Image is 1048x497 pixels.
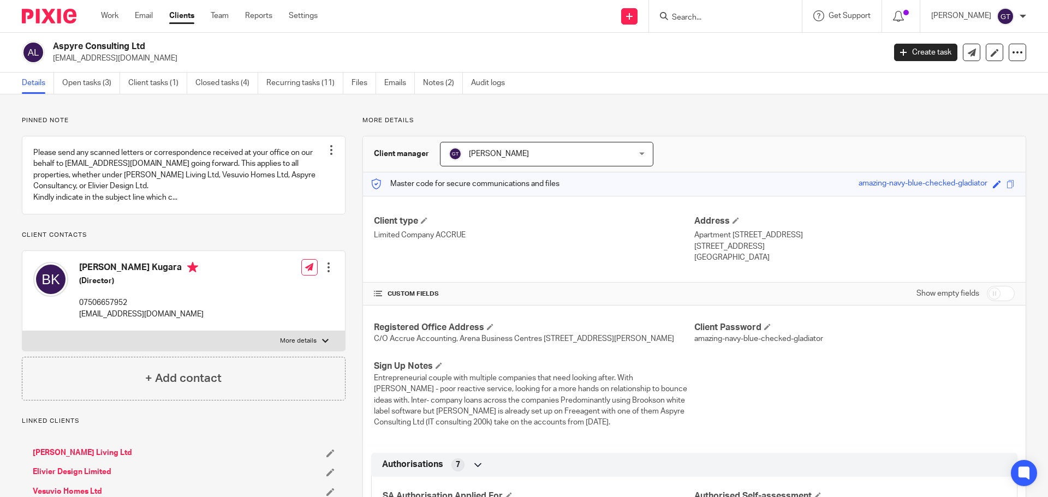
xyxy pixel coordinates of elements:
[145,370,222,387] h4: + Add contact
[449,147,462,160] img: svg%3E
[79,297,204,308] p: 07506657952
[371,178,559,189] p: Master code for secure communications and files
[22,417,346,426] p: Linked clients
[79,309,204,320] p: [EMAIL_ADDRESS][DOMAIN_NAME]
[916,288,979,299] label: Show empty fields
[53,41,713,52] h2: Aspyre Consulting Ltd
[471,73,513,94] a: Audit logs
[79,276,204,286] h5: (Director)
[128,73,187,94] a: Client tasks (1)
[352,73,376,94] a: Files
[423,73,463,94] a: Notes (2)
[374,290,694,298] h4: CUSTOM FIELDS
[859,178,987,190] div: amazing-navy-blue-checked-gladiator
[79,262,204,276] h4: [PERSON_NAME] Kugara
[374,215,694,227] h4: Client type
[266,73,343,94] a: Recurring tasks (11)
[211,10,229,21] a: Team
[382,459,443,470] span: Authorisations
[22,9,76,23] img: Pixie
[694,335,823,343] span: amazing-navy-blue-checked-gladiator
[22,41,45,64] img: svg%3E
[456,459,460,470] span: 7
[374,335,674,343] span: C/O Accrue Accounting, Arena Business Centres [STREET_ADDRESS][PERSON_NAME]
[694,230,1015,241] p: Apartment [STREET_ADDRESS]
[829,12,871,20] span: Get Support
[694,322,1015,333] h4: Client Password
[374,361,694,372] h4: Sign Up Notes
[469,150,529,158] span: [PERSON_NAME]
[694,215,1015,227] h4: Address
[169,10,194,21] a: Clients
[135,10,153,21] a: Email
[187,262,198,273] i: Primary
[374,148,429,159] h3: Client manager
[22,116,346,125] p: Pinned note
[22,73,54,94] a: Details
[374,374,687,426] span: Entrepreneurial couple with multiple companies that need looking after. With [PERSON_NAME] - poor...
[101,10,118,21] a: Work
[22,231,346,239] p: Client contacts
[289,10,318,21] a: Settings
[33,262,68,297] img: svg%3E
[374,322,694,333] h4: Registered Office Address
[362,116,1026,125] p: More details
[694,252,1015,263] p: [GEOGRAPHIC_DATA]
[62,73,120,94] a: Open tasks (3)
[280,337,317,345] p: More details
[53,53,878,64] p: [EMAIL_ADDRESS][DOMAIN_NAME]
[33,466,111,477] a: Elivier Design Limited
[245,10,272,21] a: Reports
[374,230,694,241] p: Limited Company ACCRUE
[931,10,991,21] p: [PERSON_NAME]
[195,73,258,94] a: Closed tasks (4)
[894,44,957,61] a: Create task
[33,486,102,497] a: Vesuvio Homes Ltd
[33,447,132,458] a: [PERSON_NAME] Living Ltd
[671,13,769,23] input: Search
[694,241,1015,252] p: [STREET_ADDRESS]
[384,73,415,94] a: Emails
[997,8,1014,25] img: svg%3E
